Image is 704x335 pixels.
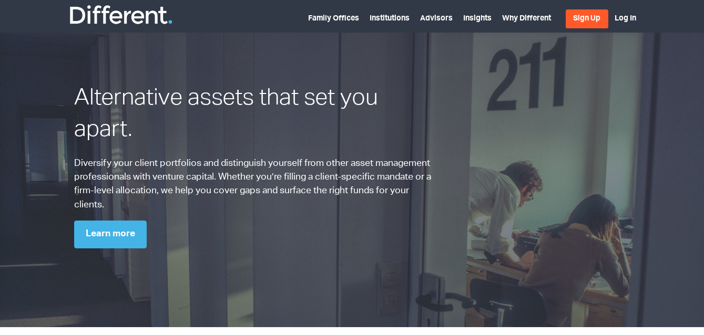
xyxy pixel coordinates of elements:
[615,15,636,23] a: Log In
[308,15,359,23] a: Family Offices
[420,15,453,23] a: Advisors
[68,4,174,25] img: Different Funds
[74,84,440,148] h1: Alternative assets that set you apart.
[74,221,147,248] a: Learn more
[463,15,492,23] a: Insights
[74,159,431,210] span: Diversify your client portfolios and distinguish yourself from other asset management professiona...
[566,9,608,28] a: Sign Up
[370,15,410,23] a: Institutions
[502,15,551,23] a: Why Different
